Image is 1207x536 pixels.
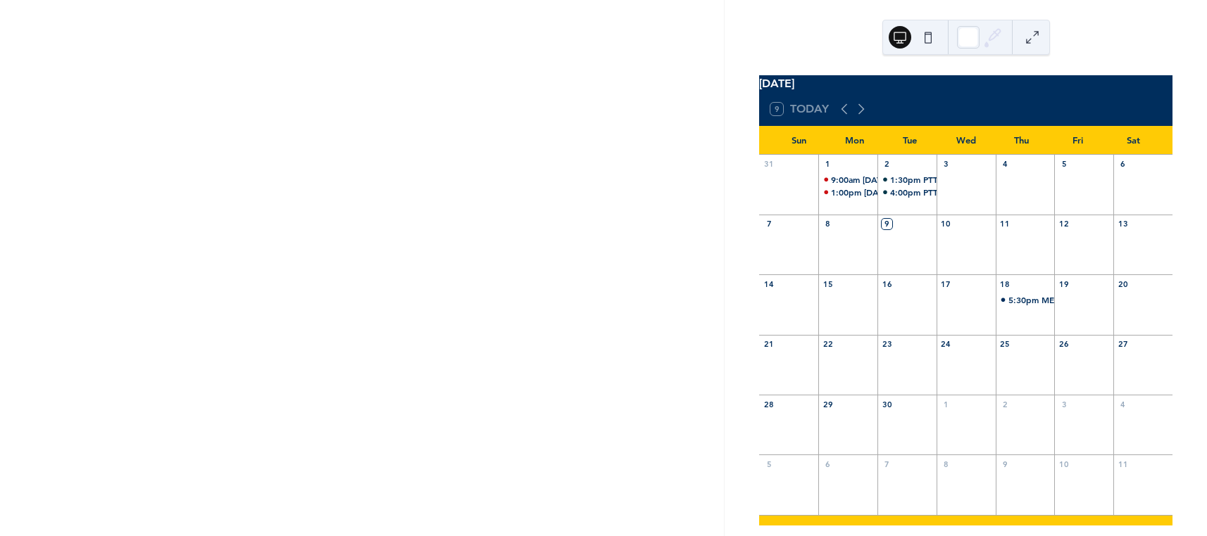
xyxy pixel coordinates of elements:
[941,339,951,350] div: 24
[1118,219,1128,229] div: 13
[882,159,892,170] div: 2
[1118,339,1128,350] div: 27
[823,159,833,170] div: 1
[1000,219,1011,229] div: 11
[823,219,833,229] div: 8
[1000,279,1011,289] div: 18
[823,399,833,409] div: 29
[763,279,774,289] div: 14
[763,399,774,409] div: 28
[1118,279,1128,289] div: 20
[890,186,923,198] span: 4:00pm
[759,75,1172,92] div: [DATE]
[1058,159,1069,170] div: 5
[882,127,938,155] div: Tue
[827,127,882,155] div: Mon
[831,186,864,198] span: 1:00pm
[994,127,1049,155] div: Thu
[770,127,826,155] div: Sun
[882,339,892,350] div: 23
[938,127,994,155] div: Wed
[863,174,1027,186] div: [DATE] PARADE IN [GEOGRAPHIC_DATA]
[882,459,892,469] div: 7
[1118,399,1128,409] div: 4
[831,174,863,186] span: 9:00am
[1118,159,1128,170] div: 6
[923,186,1071,198] div: PTT LLC - DAY SHIFT UNIT MEETING
[941,279,951,289] div: 17
[923,174,1089,186] div: PTT LLC - SECOND SHIFT UNIT MEETING
[996,294,1055,306] div: MEMBERSHIP MEETING
[1058,459,1069,469] div: 10
[1000,459,1011,469] div: 9
[1058,219,1069,229] div: 12
[941,399,951,409] div: 1
[1008,294,1042,306] span: 5:30pm
[1058,339,1069,350] div: 26
[1050,127,1106,155] div: Fri
[877,186,937,198] div: PTT LLC - DAY SHIFT UNIT MEETING
[763,219,774,229] div: 7
[763,339,774,350] div: 21
[763,159,774,170] div: 31
[1058,399,1069,409] div: 3
[941,159,951,170] div: 3
[818,186,877,198] div: LABOR DAY PICNIC
[823,459,833,469] div: 6
[882,279,892,289] div: 16
[941,219,951,229] div: 10
[877,174,937,186] div: PTT LLC - SECOND SHIFT UNIT MEETING
[890,174,923,186] span: 1:30pm
[823,339,833,350] div: 22
[763,459,774,469] div: 5
[823,279,833,289] div: 15
[1000,159,1011,170] div: 4
[1000,339,1011,350] div: 25
[1058,279,1069,289] div: 19
[1106,127,1161,155] div: Sat
[1000,399,1011,409] div: 2
[1118,459,1128,469] div: 11
[882,399,892,409] div: 30
[818,174,877,186] div: LABOR DAY PARADE IN PITTSBURGH
[882,219,892,229] div: 9
[864,186,920,198] div: [DATE] PICNIC
[1042,294,1137,306] div: MEMBERSHIP MEETING
[941,459,951,469] div: 8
